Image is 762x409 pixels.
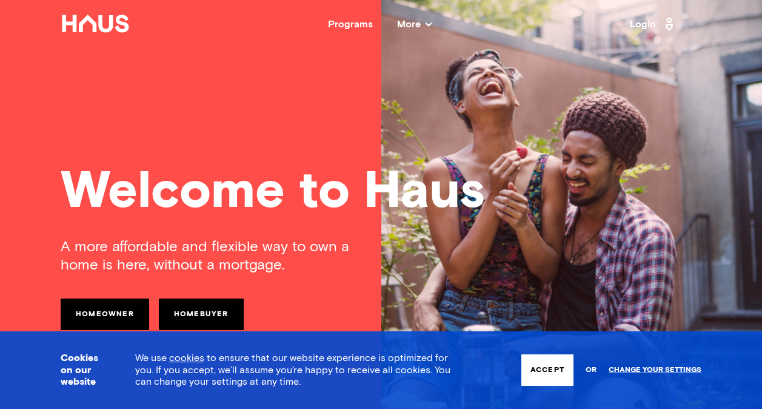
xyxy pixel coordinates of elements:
[586,360,597,381] span: or
[397,19,432,29] span: More
[61,299,149,330] a: Homeowner
[521,354,573,386] button: Accept
[169,353,204,363] a: cookies
[61,167,701,218] div: Welcome to Haus
[61,238,381,274] div: A more affordable and flexible way to own a home is here, without a mortgage.
[630,15,677,34] a: Login
[328,19,373,29] a: Programs
[61,353,105,388] h3: Cookies on our website
[609,366,701,374] a: Change your settings
[159,299,244,330] a: Homebuyer
[135,353,450,386] span: We use to ensure that our website experience is optimized for you. If you accept, we’ll assume yo...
